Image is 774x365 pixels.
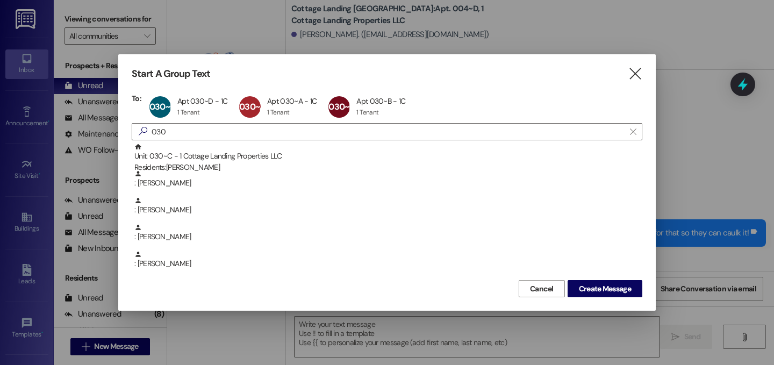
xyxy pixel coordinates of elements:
[134,170,642,189] div: : [PERSON_NAME]
[630,127,636,136] i: 
[625,124,642,140] button: Clear text
[134,162,642,173] div: Residents: [PERSON_NAME]
[134,126,152,137] i: 
[132,224,642,251] div: : [PERSON_NAME]
[134,224,642,242] div: : [PERSON_NAME]
[568,280,642,297] button: Create Message
[132,197,642,224] div: : [PERSON_NAME]
[267,108,289,117] div: 1 Tenant
[152,124,625,139] input: Search for any contact or apartment
[134,143,642,174] div: Unit: 030~C - 1 Cottage Landing Properties LLC
[132,94,141,103] h3: To:
[132,251,642,277] div: : [PERSON_NAME]
[328,101,354,112] span: 030~B
[177,96,227,106] div: Apt 030~D - 1C
[356,96,405,106] div: Apt 030~B - 1C
[267,96,317,106] div: Apt 030~A - 1C
[134,197,642,216] div: : [PERSON_NAME]
[149,101,175,112] span: 030~D
[177,108,199,117] div: 1 Tenant
[579,283,631,295] span: Create Message
[356,108,378,117] div: 1 Tenant
[132,170,642,197] div: : [PERSON_NAME]
[530,283,554,295] span: Cancel
[134,251,642,269] div: : [PERSON_NAME]
[628,68,642,80] i: 
[519,280,565,297] button: Cancel
[239,101,265,112] span: 030~A
[132,68,210,80] h3: Start A Group Text
[132,143,642,170] div: Unit: 030~C - 1 Cottage Landing Properties LLCResidents:[PERSON_NAME]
